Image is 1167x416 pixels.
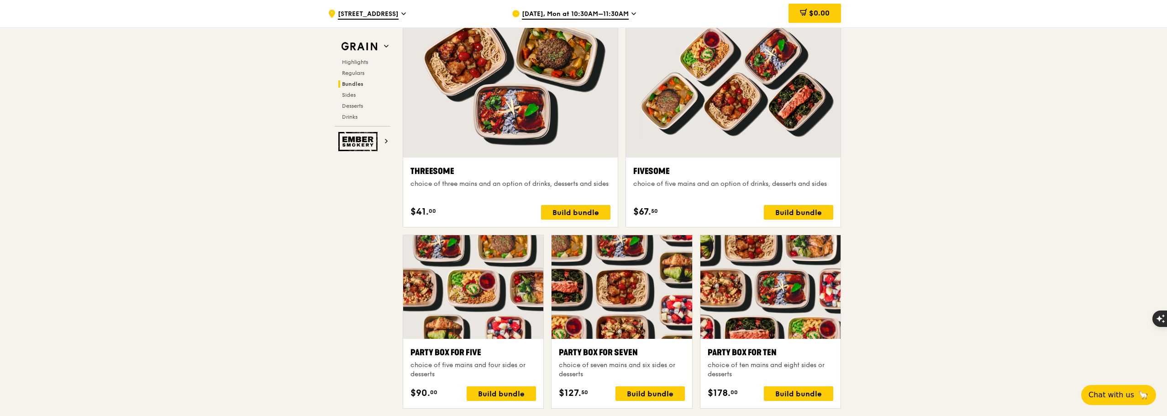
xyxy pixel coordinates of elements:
div: choice of ten mains and eight sides or desserts [708,361,833,379]
span: Regulars [342,70,364,76]
span: $127. [559,386,581,400]
img: Grain web logo [338,38,380,55]
span: Bundles [342,81,363,87]
span: $67. [633,205,651,219]
span: 00 [731,389,738,396]
span: [DATE], Mon at 10:30AM–11:30AM [522,10,629,20]
span: 50 [581,389,588,396]
span: 🦙 [1138,390,1149,400]
div: choice of five mains and four sides or desserts [410,361,536,379]
div: choice of seven mains and six sides or desserts [559,361,684,379]
span: $0.00 [809,9,830,17]
div: Party Box for Five [410,346,536,359]
div: Threesome [410,165,610,178]
img: Ember Smokery web logo [338,132,380,151]
span: 00 [429,207,436,215]
div: choice of three mains and an option of drinks, desserts and sides [410,179,610,189]
div: Build bundle [764,386,833,401]
span: $178. [708,386,731,400]
span: Sides [342,92,356,98]
div: choice of five mains and an option of drinks, desserts and sides [633,179,833,189]
div: Build bundle [467,386,536,401]
span: Desserts [342,103,363,109]
div: Party Box for Seven [559,346,684,359]
div: Build bundle [541,205,610,220]
div: Build bundle [764,205,833,220]
span: $90. [410,386,430,400]
span: Highlights [342,59,368,65]
span: 50 [651,207,658,215]
span: 00 [430,389,437,396]
div: Fivesome [633,165,833,178]
span: [STREET_ADDRESS] [338,10,399,20]
button: Chat with us🦙 [1081,385,1156,405]
div: Party Box for Ten [708,346,833,359]
div: Build bundle [615,386,685,401]
span: Chat with us [1088,390,1134,400]
span: $41. [410,205,429,219]
span: Drinks [342,114,357,120]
